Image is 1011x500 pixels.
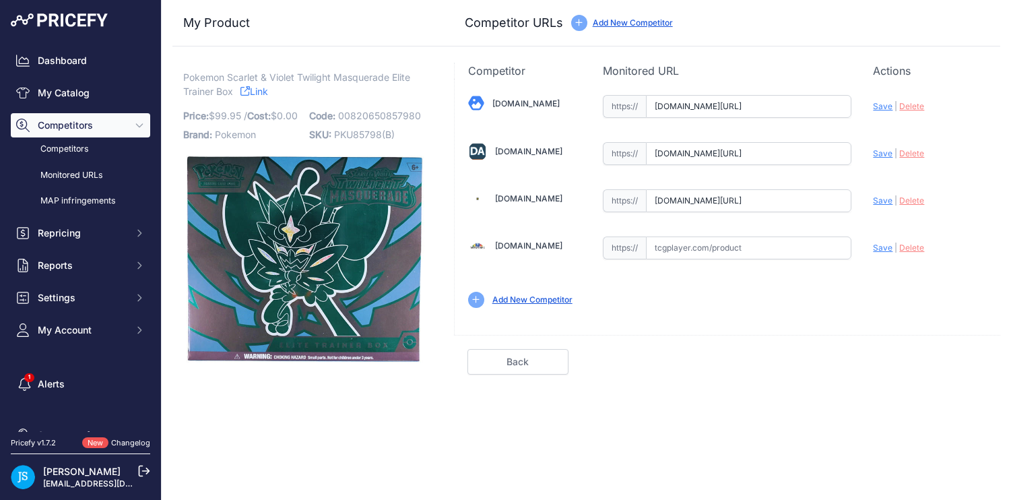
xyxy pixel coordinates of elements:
span: Pokemon [215,129,256,140]
span: https:// [603,237,646,259]
a: Dashboard [11,49,150,73]
p: $ [183,106,301,125]
p: Competitor [468,63,582,79]
button: Settings [11,286,150,310]
a: Suggest a feature [11,423,150,447]
span: Competitors [38,119,126,132]
a: Back [467,349,568,375]
span: / $ [244,110,298,121]
a: MAP infringements [11,189,150,213]
a: [EMAIL_ADDRESS][DOMAIN_NAME] [43,478,184,489]
span: Brand: [183,129,212,140]
input: steelcitycollectibles.com/product [646,189,851,212]
a: Competitors [11,137,150,161]
span: Delete [899,148,924,158]
button: Reports [11,253,150,278]
span: SKU: [309,129,331,140]
p: Actions [873,63,987,79]
span: | [894,101,897,111]
span: Delete [899,101,924,111]
a: My Catalog [11,81,150,105]
a: [DOMAIN_NAME] [495,146,562,156]
span: Settings [38,291,126,305]
h3: My Product [183,13,427,32]
span: Save [873,243,892,253]
span: Save [873,148,892,158]
span: Reports [38,259,126,272]
span: | [894,195,897,206]
button: Competitors [11,113,150,137]
a: Changelog [111,438,150,447]
span: 00820650857980 [338,110,421,121]
span: https:// [603,189,646,212]
a: [DOMAIN_NAME] [495,241,562,251]
button: My Account [11,318,150,342]
a: Link [240,83,268,100]
span: Repricing [38,226,126,240]
div: Pricefy v1.7.2 [11,437,56,449]
span: Cost: [247,110,271,121]
a: Add New Competitor [492,294,573,305]
a: Alerts [11,372,150,396]
span: PKU85798(B) [334,129,395,140]
span: 99.95 [215,110,241,121]
a: [PERSON_NAME] [43,466,121,477]
input: tcgplayer.com/product [646,237,851,259]
span: Price: [183,110,209,121]
span: New [82,437,108,449]
span: My Account [38,323,126,337]
input: blowoutcards.com/product [646,95,851,118]
h3: Competitor URLs [465,13,563,32]
span: Save [873,195,892,206]
span: 0.00 [277,110,298,121]
img: Pricefy Logo [11,13,108,27]
button: Repricing [11,221,150,245]
span: https:// [603,142,646,165]
span: Pokemon Scarlet & Violet Twilight Masquerade Elite Trainer Box [183,69,410,100]
a: Add New Competitor [593,18,673,28]
nav: Sidebar [11,49,150,447]
span: Code: [309,110,335,121]
input: dacardworld.com/product [646,142,851,165]
span: | [894,148,897,158]
a: [DOMAIN_NAME] [495,193,562,204]
p: Monitored URL [603,63,851,79]
a: [DOMAIN_NAME] [492,98,560,108]
span: Save [873,101,892,111]
span: | [894,243,897,253]
span: Delete [899,195,924,206]
span: https:// [603,95,646,118]
a: Monitored URLs [11,164,150,187]
span: Delete [899,243,924,253]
